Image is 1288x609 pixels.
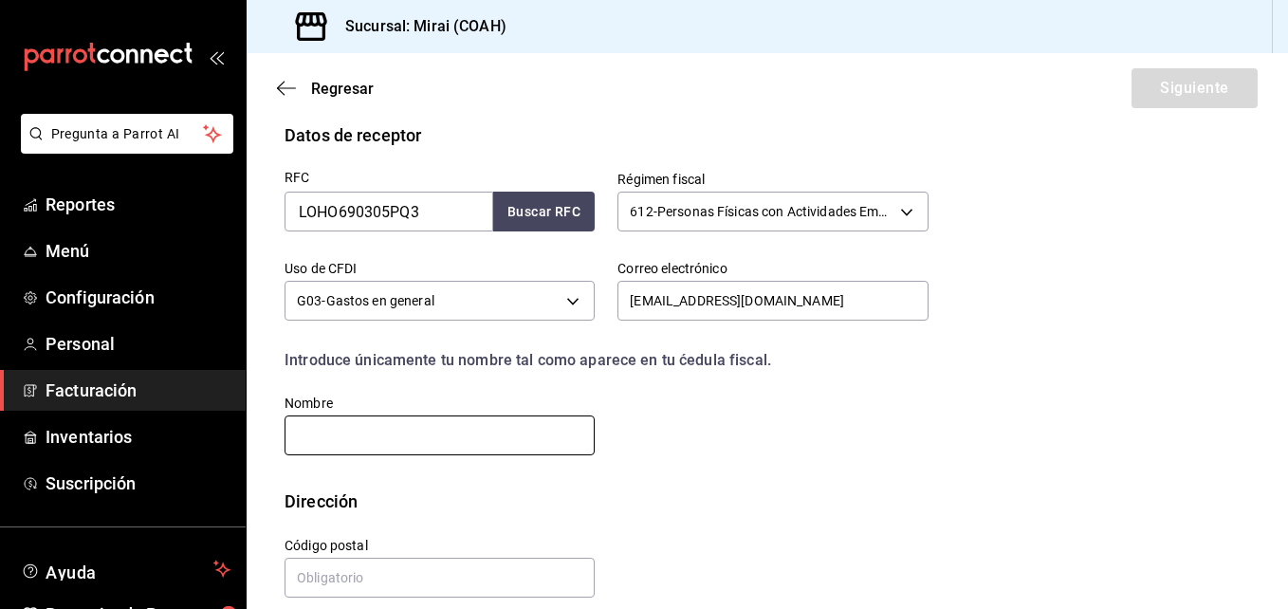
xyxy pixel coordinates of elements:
a: Pregunta a Parrot AI [13,138,233,157]
button: Pregunta a Parrot AI [21,114,233,154]
span: G03 - Gastos en general [297,291,434,310]
label: RFC [285,171,595,184]
button: Buscar RFC [493,192,596,231]
label: Código postal [285,539,595,552]
button: open_drawer_menu [209,49,224,65]
span: Regresar [311,80,374,98]
span: Suscripción [46,471,230,496]
span: Facturación [46,378,230,403]
label: Correo electrónico [617,262,928,275]
span: Pregunta a Parrot AI [51,124,204,144]
label: Uso de CFDI [285,262,595,275]
div: Introduce únicamente tu nombre tal como aparece en tu ćedula fiscal. [285,349,929,372]
div: Dirección [285,489,358,514]
span: 612 - Personas Físicas con Actividades Empresariales y Profesionales [630,202,892,221]
input: Obligatorio [285,558,595,598]
span: Inventarios [46,424,230,450]
span: Personal [46,331,230,357]
label: Nombre [285,397,595,410]
h3: Sucursal: Mirai (COAH) [330,15,506,38]
span: Menú [46,238,230,264]
span: Reportes [46,192,230,217]
div: Datos de receptor [285,122,421,148]
button: Regresar [277,80,374,98]
span: Ayuda [46,558,206,581]
span: Configuración [46,285,230,310]
label: Régimen fiscal [617,173,928,186]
